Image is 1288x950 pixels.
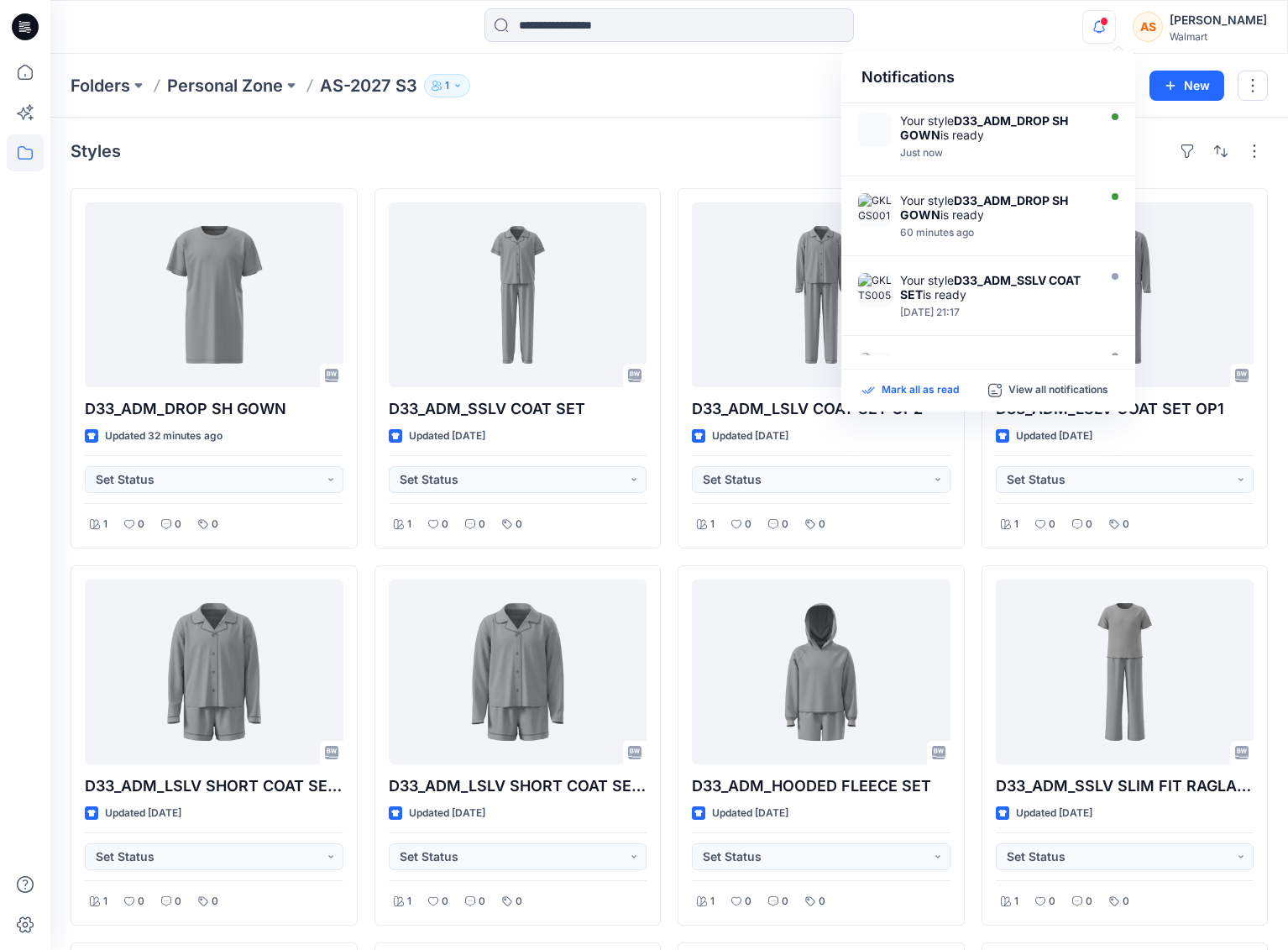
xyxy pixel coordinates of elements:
[389,202,647,387] a: D33_ADM_SSLV COAT SET
[442,893,448,911] p: 0
[85,774,343,798] p: D33_ADM_LSLV SHORT COAT SET_OP2
[1123,893,1129,911] p: 0
[85,580,343,764] a: D33_ADM_LSLV SHORT COAT SET_OP2
[900,113,1093,142] div: Your style is ready
[138,516,144,533] p: 0
[424,74,470,97] button: 1
[516,516,522,533] p: 0
[712,805,788,822] p: Updated [DATE]
[389,774,647,798] p: D33_ADM_LSLV SHORT COAT SET_OP1
[819,893,825,911] p: 0
[479,516,485,533] p: 0
[710,893,715,911] p: 1
[389,580,647,764] a: D33_ADM_LSLV SHORT COAT SET_OP1
[1016,805,1092,822] p: Updated [DATE]
[858,353,892,386] img: GKLTL0071__GKLBS0008_OP2
[85,397,343,421] p: D33_ADM_DROP SH GOWN
[858,193,892,227] img: GKLGS0013
[516,893,522,911] p: 0
[996,580,1254,764] a: D33_ADM_SSLV SLIM FIT RAGLAN SET
[1014,893,1018,911] p: 1
[320,74,417,97] p: AS-2027 S3
[1123,516,1129,533] p: 0
[745,893,751,911] p: 0
[692,580,950,764] a: D33_ADM_HOODED FLEECE SET
[175,893,181,911] p: 0
[900,227,1093,239] div: Monday, September 08, 2025 13:00
[479,893,485,911] p: 0
[692,202,950,387] a: D33_ADM_LSLV COAT SET OP2
[841,52,1135,103] div: Notifications
[745,516,751,533] p: 0
[900,307,1093,318] div: Tuesday, August 26, 2025 21:17
[858,273,892,307] img: GKLTS0050_GKLBL0008_OP1
[407,893,411,911] p: 1
[175,516,181,533] p: 0
[900,273,1081,302] strong: D33_ADM_SSLV COAT SET
[1016,428,1092,445] p: Updated [DATE]
[900,193,1068,222] strong: D33_ADM_DROP SH GOWN
[409,805,485,822] p: Updated [DATE]
[442,516,448,533] p: 0
[389,397,647,421] p: D33_ADM_SSLV COAT SET
[882,383,959,398] p: Mark all as read
[1086,893,1092,911] p: 0
[692,774,950,798] p: D33_ADM_HOODED FLEECE SET
[858,113,892,147] img: GKLGS0013
[1049,516,1055,533] p: 0
[1149,71,1224,101] button: New
[782,516,788,533] p: 0
[782,893,788,911] p: 0
[819,516,825,533] p: 0
[71,74,130,97] a: Folders
[1086,516,1092,533] p: 0
[710,516,715,533] p: 1
[407,516,411,533] p: 1
[900,147,1093,159] div: Monday, September 08, 2025 13:59
[103,516,107,533] p: 1
[712,428,788,445] p: Updated [DATE]
[692,397,950,421] p: D33_ADM_LSLV COAT SET OP2
[445,76,449,95] p: 1
[1049,893,1055,911] p: 0
[103,893,107,911] p: 1
[900,353,1088,381] strong: D33_ADM_LSLV SHORT COAT SET_OP2
[900,193,1093,222] div: Your style is ready
[1170,30,1267,43] div: Walmart
[1133,12,1163,42] div: AS
[996,774,1254,798] p: D33_ADM_SSLV SLIM FIT RAGLAN SET
[409,428,485,445] p: Updated [DATE]
[1014,516,1018,533] p: 1
[900,113,1068,142] strong: D33_ADM_DROP SH GOWN
[71,141,121,161] h4: Styles
[900,273,1093,302] div: Your style is ready
[900,353,1093,381] div: Your style is ready
[85,202,343,387] a: D33_ADM_DROP SH GOWN
[1008,383,1108,398] p: View all notifications
[212,893,218,911] p: 0
[212,516,218,533] p: 0
[1170,10,1267,30] div: [PERSON_NAME]
[105,805,181,822] p: Updated [DATE]
[138,893,144,911] p: 0
[167,74,283,97] a: Personal Zone
[105,428,223,445] p: Updated 32 minutes ago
